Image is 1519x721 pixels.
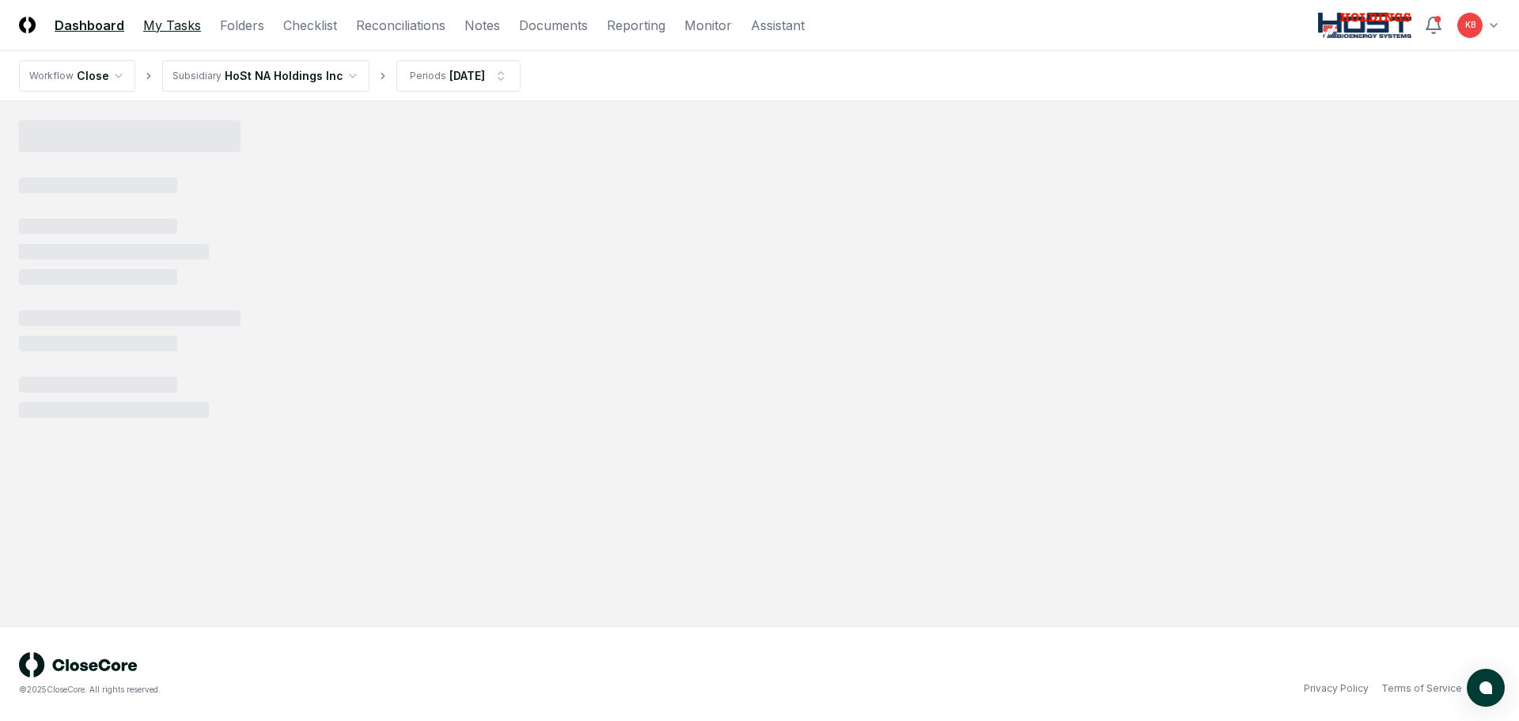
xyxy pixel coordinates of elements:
div: [DATE] [449,67,485,84]
img: Logo [19,17,36,33]
img: logo [19,652,138,677]
a: Terms of Service [1381,681,1462,696]
a: Privacy Policy [1304,681,1369,696]
a: Checklist [283,16,337,35]
div: © 2025 CloseCore. All rights reserved. [19,684,759,696]
a: Documents [519,16,588,35]
span: KB [1465,19,1475,31]
a: Assistant [751,16,805,35]
img: Host NA Holdings logo [1318,13,1412,38]
a: My Tasks [143,16,201,35]
a: Monitor [684,16,732,35]
button: atlas-launcher [1467,669,1505,707]
div: Subsidiary [172,69,222,83]
a: Folders [220,16,264,35]
div: Periods [410,69,446,83]
button: KB [1456,11,1484,40]
a: Notes [464,16,500,35]
div: Workflow [29,69,74,83]
a: Dashboard [55,16,124,35]
a: Reconciliations [356,16,445,35]
button: Periods[DATE] [396,60,521,92]
a: Reporting [607,16,665,35]
nav: breadcrumb [19,60,521,92]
